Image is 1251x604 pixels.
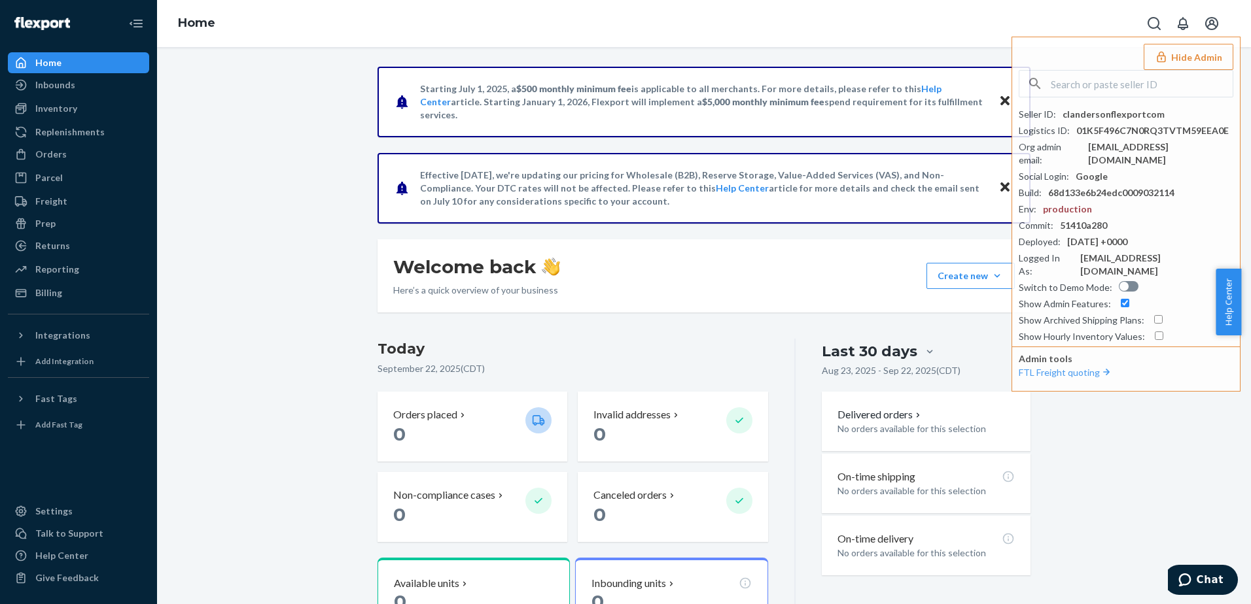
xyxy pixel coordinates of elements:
button: Close [996,178,1013,197]
p: No orders available for this selection [837,484,1015,497]
div: [DATE] +0000 [1067,235,1127,248]
a: Parcel [8,167,149,188]
div: Social Login : [1019,170,1069,183]
div: Last 30 days [822,341,917,361]
div: Switch to Demo Mode : [1019,281,1112,294]
span: 0 [593,503,606,526]
button: Open Search Box [1141,10,1167,37]
iframe: Opens a widget where you can chat to one of our agents [1168,565,1238,597]
input: Search or paste seller ID [1051,71,1233,97]
div: Env : [1019,203,1036,216]
button: Canceled orders 0 [578,472,767,542]
a: Settings [8,501,149,522]
div: Replenishments [35,126,105,139]
div: Give Feedback [35,571,99,584]
div: Commit : [1019,219,1053,232]
button: Help Center [1216,269,1241,335]
p: No orders available for this selection [837,546,1015,560]
div: Deployed : [1019,235,1061,248]
a: Orders [8,144,149,165]
button: Non-compliance cases 0 [378,472,567,542]
ol: breadcrumbs [167,5,226,42]
div: Help Center [35,549,88,562]
button: Delivered orders [837,407,923,422]
p: Orders placed [393,407,457,422]
div: Inbounds [35,78,75,92]
div: Inventory [35,102,77,115]
div: Logged In As : [1019,252,1074,278]
a: Help Center [716,182,769,193]
div: 68d133e6b24edc0009032114 [1048,186,1174,199]
a: Inbounds [8,75,149,95]
a: Reporting [8,259,149,280]
div: Home [35,56,62,69]
button: Close [996,92,1013,111]
p: Inbounding units [591,576,666,591]
p: Canceled orders [593,488,667,503]
p: Non-compliance cases [393,488,495,503]
h3: Today [378,339,768,360]
button: Fast Tags [8,388,149,409]
div: Orders [35,148,67,161]
div: production [1043,203,1092,216]
a: FTL Freight quoting [1019,367,1113,378]
p: No orders available for this selection [837,422,1015,435]
span: 0 [393,503,406,526]
a: Home [8,52,149,73]
div: clandersonflexportcom [1063,108,1165,121]
a: Returns [8,235,149,256]
p: Effective [DATE], we're updating our pricing for Wholesale (B2B), Reserve Storage, Value-Added Se... [420,169,986,208]
p: On-time delivery [837,531,913,546]
div: Seller ID : [1019,108,1056,121]
button: Talk to Support [8,523,149,544]
div: Integrations [35,329,90,342]
a: Add Fast Tag [8,414,149,435]
div: Talk to Support [35,527,103,540]
span: $5,000 monthly minimum fee [702,96,824,107]
div: Google [1076,170,1108,183]
button: Create new [926,263,1015,289]
a: Add Integration [8,351,149,372]
div: Freight [35,195,67,208]
div: Show Hourly Inventory Values : [1019,330,1145,343]
div: [EMAIL_ADDRESS][DOMAIN_NAME] [1080,252,1233,278]
div: [EMAIL_ADDRESS][DOMAIN_NAME] [1088,141,1233,167]
button: Give Feedback [8,567,149,588]
p: Here’s a quick overview of your business [393,284,560,297]
div: Show Archived Shipping Plans : [1019,314,1144,327]
button: Integrations [8,325,149,346]
button: Hide Admin [1144,44,1233,70]
p: Aug 23, 2025 - Sep 22, 2025 ( CDT ) [822,364,960,377]
div: Add Integration [35,356,94,367]
div: 51410a280 [1060,219,1107,232]
div: Reporting [35,263,79,276]
div: Fast Tags [35,392,77,405]
p: September 22, 2025 ( CDT ) [378,362,768,375]
p: Available units [394,576,459,591]
div: Prep [35,217,56,230]
a: Inventory [8,98,149,119]
div: 01K5F496C7N0RQ3TVTM59EEA0E [1076,124,1229,137]
a: Replenishments [8,122,149,143]
div: Show Admin Features : [1019,297,1111,310]
div: Add Fast Tag [35,419,82,430]
div: Parcel [35,171,63,184]
p: Invalid addresses [593,407,671,422]
div: Settings [35,505,73,518]
a: Home [178,16,215,30]
p: Admin tools [1019,352,1233,365]
button: Open account menu [1199,10,1225,37]
a: Billing [8,282,149,303]
span: 0 [393,423,406,445]
p: Starting July 1, 2025, a is applicable to all merchants. For more details, please refer to this a... [420,82,986,122]
img: hand-wave emoji [542,258,560,276]
a: Prep [8,213,149,234]
button: Invalid addresses 0 [578,392,767,461]
div: Logistics ID : [1019,124,1070,137]
button: Close Navigation [123,10,149,37]
h1: Welcome back [393,255,560,278]
div: Org admin email : [1019,141,1082,167]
